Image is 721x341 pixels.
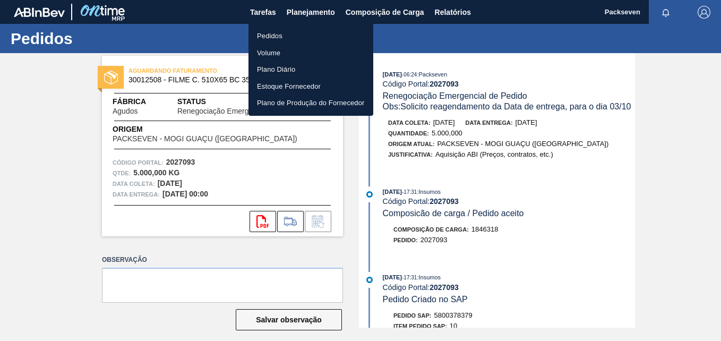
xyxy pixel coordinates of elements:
[248,95,373,112] a: Plano de Produção do Fornecedor
[248,61,373,78] a: Plano Diário
[248,28,373,45] a: Pedidos
[248,78,373,95] a: Estoque Fornecedor
[248,45,373,62] a: Volume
